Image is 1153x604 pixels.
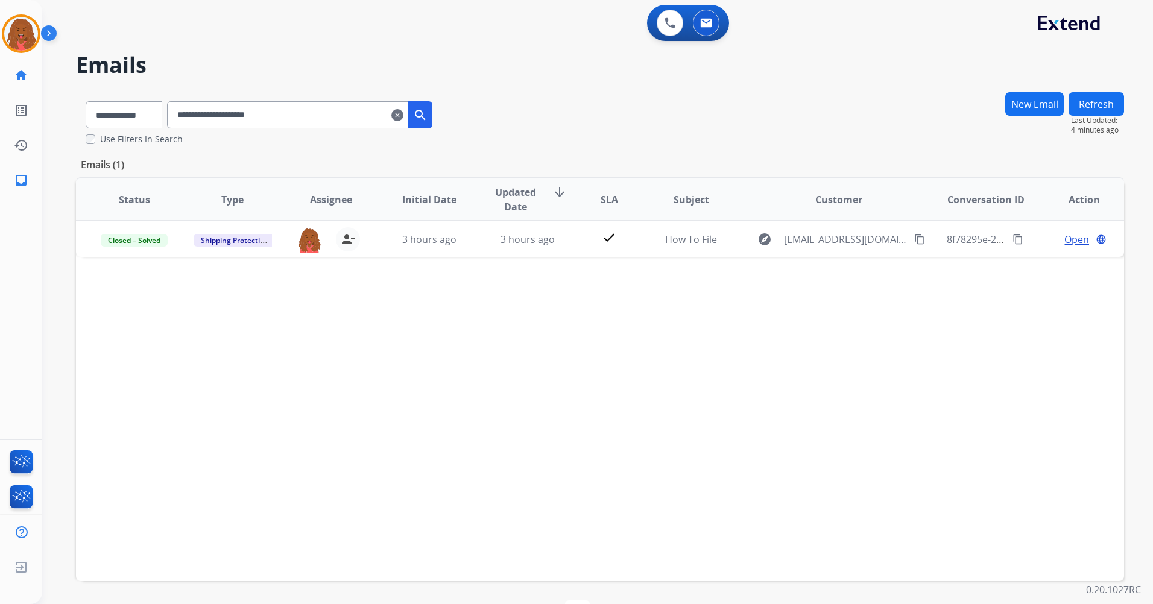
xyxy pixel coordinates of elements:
mat-icon: person_remove [341,232,355,247]
button: New Email [1005,92,1064,116]
span: Status [119,192,150,207]
mat-icon: language [1096,234,1107,245]
span: 3 hours ago [402,233,456,246]
mat-icon: content_copy [914,234,925,245]
span: Open [1064,232,1089,247]
img: avatar [4,17,38,51]
span: [EMAIL_ADDRESS][DOMAIN_NAME] [784,232,908,247]
span: SLA [601,192,618,207]
mat-icon: inbox [14,173,28,187]
button: Refresh [1069,92,1124,116]
span: Conversation ID [947,192,1025,207]
h2: Emails [76,53,1124,77]
mat-icon: arrow_downward [552,185,567,200]
span: 4 minutes ago [1071,125,1124,135]
th: Action [1026,178,1124,221]
p: 0.20.1027RC [1086,582,1141,597]
mat-icon: clear [391,108,403,122]
mat-icon: check [602,230,616,245]
mat-icon: explore [757,232,772,247]
span: 8f78295e-24f1-4ece-a9ad-200def2dd3fe [947,233,1125,246]
mat-icon: content_copy [1012,234,1023,245]
mat-icon: history [14,138,28,153]
span: 3 hours ago [501,233,555,246]
span: Assignee [310,192,352,207]
mat-icon: list_alt [14,103,28,118]
label: Use Filters In Search [100,133,183,145]
span: Updated Date [488,185,543,214]
p: Emails (1) [76,157,129,172]
span: Closed – Solved [101,234,168,247]
span: Initial Date [402,192,456,207]
span: How To File [665,233,717,246]
mat-icon: search [413,108,428,122]
span: Shipping Protection [194,234,276,247]
mat-icon: home [14,68,28,83]
span: Type [221,192,244,207]
span: Last Updated: [1071,116,1124,125]
span: Subject [674,192,709,207]
span: Customer [815,192,862,207]
img: agent-avatar [297,227,321,253]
